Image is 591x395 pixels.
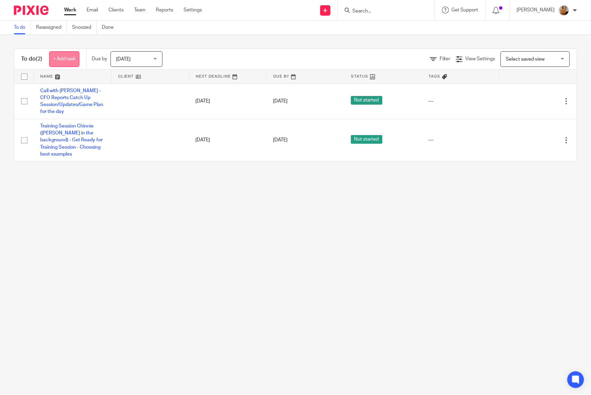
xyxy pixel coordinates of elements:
[273,99,288,104] span: [DATE]
[351,135,382,144] span: Not started
[102,21,119,34] a: Done
[40,124,103,157] a: Training Session Chinnie ([PERSON_NAME] in the background) - Get Ready for Training Session - Cho...
[558,5,570,16] img: 1234.JPG
[429,137,492,143] div: ---
[156,7,173,14] a: Reports
[188,119,266,161] td: [DATE]
[21,55,42,63] h1: To do
[466,56,495,61] span: View Settings
[87,7,98,14] a: Email
[14,21,31,34] a: To do
[273,138,288,142] span: [DATE]
[352,8,414,15] input: Search
[72,21,97,34] a: Snoozed
[49,51,79,67] a: + Add task
[36,21,67,34] a: Reassigned
[116,57,131,62] span: [DATE]
[517,7,555,14] p: [PERSON_NAME]
[188,84,266,119] td: [DATE]
[506,57,545,62] span: Select saved view
[40,88,103,114] a: Call with [PERSON_NAME] - CFO Reports Catch Up Session/Updates/Game Plan for the day
[134,7,145,14] a: Team
[92,55,107,62] p: Due by
[429,98,492,105] div: ---
[64,7,76,14] a: Work
[452,8,478,12] span: Get Support
[351,96,382,105] span: Not started
[184,7,202,14] a: Settings
[429,74,440,78] span: Tags
[108,7,124,14] a: Clients
[36,56,42,62] span: (2)
[440,56,451,61] span: Filter
[14,6,48,15] img: Pixie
